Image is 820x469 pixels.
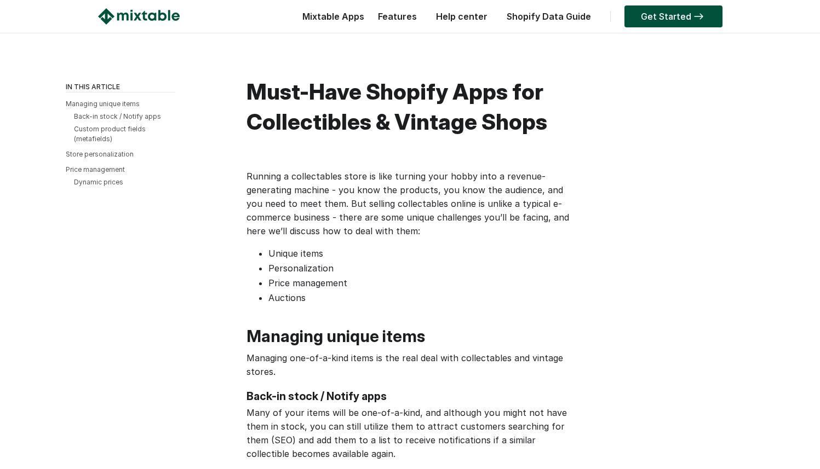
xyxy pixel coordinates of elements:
[268,247,575,260] li: Unique items
[66,100,140,108] a: Managing unique items
[98,8,180,25] img: Mixtable logo
[246,351,575,379] p: Managing one-of-a-kind items is the real deal with collectables and vintage stores.
[74,125,146,143] a: Custom product fields (metafields)
[268,262,575,275] li: Personalization
[297,8,364,30] div: Mixtable Apps
[74,178,123,186] a: Dynamic prices
[624,5,722,27] a: Get Started
[246,406,575,461] p: Many of your items will be one-of-a-kind, and although you might not have them in stock, you can ...
[66,150,134,158] a: Store personalization
[501,11,597,22] a: Shopify Data Guide
[268,291,575,305] li: Auctions
[66,165,125,173] a: Price management
[246,327,575,346] h2: Managing unique items
[66,82,175,92] div: IN THIS ARTICLE
[268,276,575,290] li: Price management
[246,77,575,137] h1: Must-Have Shopify Apps for Collectibles & Vintage Shops
[691,13,706,20] img: arrow-right.svg
[431,11,493,22] a: Help center
[246,390,575,403] h3: Back-in stock / Notify apps
[372,11,422,22] a: Features
[74,112,161,120] a: Back-in stock / Notify apps
[246,170,575,238] p: Running a collectables store is like turning your hobby into a revenue-generating machine - you k...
